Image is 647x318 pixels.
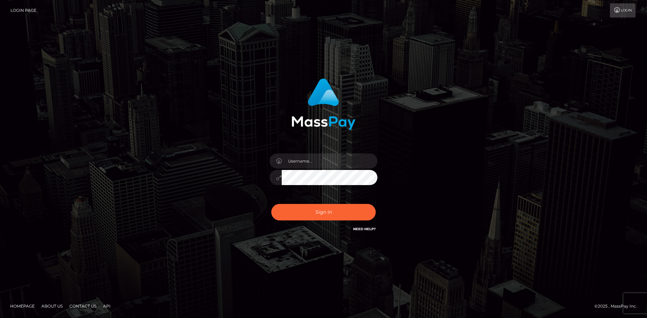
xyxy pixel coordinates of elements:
a: Login [610,3,636,17]
a: Need Help? [353,227,376,231]
a: API [100,301,113,311]
a: Login Page [10,3,36,17]
a: Contact Us [67,301,99,311]
input: Username... [282,153,377,169]
a: About Us [39,301,65,311]
button: Sign in [271,204,376,220]
a: Homepage [7,301,37,311]
img: MassPay Login [291,78,356,130]
div: © 2025 , MassPay Inc. [594,303,642,310]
